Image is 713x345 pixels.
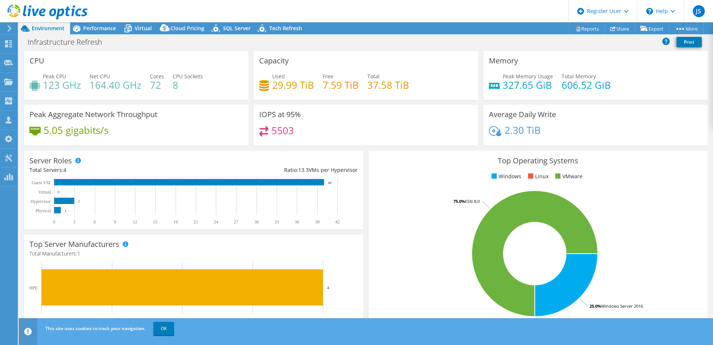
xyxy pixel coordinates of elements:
[133,219,137,225] text: 12
[676,37,702,47] a: Print
[590,303,601,309] tspan: 25.0%
[29,166,194,174] div: Total Servers:
[646,8,653,15] svg: \n
[274,219,279,225] text: 33
[367,73,380,80] span: Total
[489,110,556,119] h3: Average Daily Write
[173,73,203,80] span: CPU Sockets
[490,172,521,181] li: Windows
[328,181,332,185] text: 40
[635,23,669,34] a: Export
[135,25,152,32] span: Virtual
[170,25,204,32] span: Cloud Pricing
[78,200,80,203] text: 3
[181,318,183,323] text: 2
[29,285,38,291] text: HPE
[693,5,705,17] span: JS
[111,318,113,323] text: 1
[335,219,340,225] text: 42
[489,57,518,65] h3: Memory
[32,180,50,185] text: Guest VM
[29,110,157,119] h3: Peak Aggregate Network Throughput
[254,219,259,225] text: 30
[83,25,116,32] span: Performance
[214,219,218,225] text: 24
[259,110,301,119] h3: IOPS at 95%
[295,219,299,225] text: 36
[503,81,553,89] h4: 327.65 GiB
[465,198,480,204] tspan: ESXi 8.0
[251,318,254,323] text: 3
[65,209,66,213] text: 1
[194,219,198,225] text: 21
[150,81,164,89] h4: 72
[259,57,289,65] h3: Capacity
[194,166,358,174] div: Ratio: VMs per Hypervisor
[29,240,119,248] h3: Top Server Manufacturers
[73,219,75,225] text: 3
[562,81,611,89] h4: 606.52 GiB
[553,172,582,181] li: VMware
[323,73,333,80] span: Free
[669,23,704,34] a: More
[272,73,285,80] span: Used
[272,81,314,89] h4: 29.99 TiB
[526,172,549,181] li: Linux
[150,73,164,80] span: Cores
[367,81,409,89] h4: 37.58 TiB
[601,303,643,309] tspan: Windows Server 2016
[89,81,141,89] h4: 164.40 GHz
[63,166,66,173] span: 4
[298,166,309,173] span: 13.3
[29,157,72,165] h3: Server Roles
[45,325,145,332] span: This site uses cookies to track your navigation.
[173,81,203,89] h4: 8
[315,219,320,225] text: 39
[89,73,110,80] span: Net CPU
[503,73,553,80] span: Peak Memory Usage
[569,23,605,34] a: Reports
[374,157,702,165] h3: Top Operating Systems
[29,57,44,65] h3: CPU
[114,219,116,225] text: 9
[223,25,251,32] span: SQL Server
[562,73,596,80] span: Total Memory
[153,322,174,335] a: OK
[453,198,465,204] tspan: 75.0%
[38,189,51,195] text: Virtual
[31,199,51,204] text: Hypervisor
[327,285,329,290] text: 4
[53,219,55,225] text: 0
[323,81,359,89] h4: 7.59 TiB
[29,250,358,258] h4: Total Manufacturers:
[35,208,51,213] text: Physical
[43,73,66,80] span: Peak CPU
[269,25,302,32] span: Tech Refresh
[604,23,635,34] a: Share
[44,126,109,134] h4: 5.05 gigabits/s
[77,250,80,257] span: 1
[234,219,238,225] text: 27
[153,219,157,225] text: 15
[24,38,114,46] h1: Infrastructure Refresh
[32,25,65,32] span: Environment
[40,318,43,323] text: 0
[94,219,96,225] text: 6
[58,190,60,194] text: 0
[322,318,324,323] text: 4
[271,126,294,135] h4: 5503
[505,126,541,134] h4: 2.30 TiB
[43,81,81,89] h4: 123 GHz
[173,219,178,225] text: 18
